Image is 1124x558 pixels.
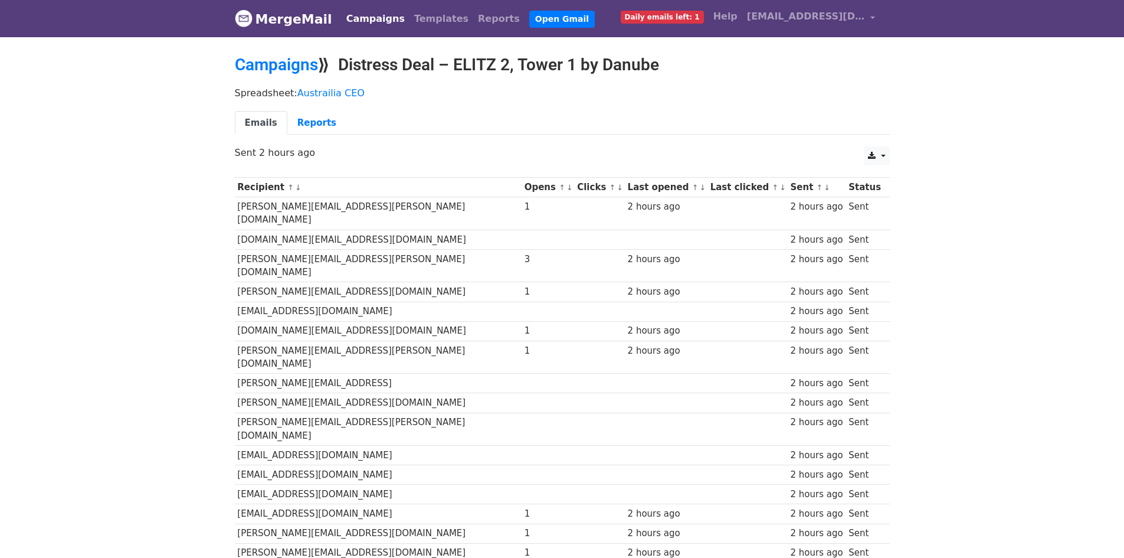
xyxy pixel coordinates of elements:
[235,249,522,282] td: [PERSON_NAME][EMAIL_ADDRESS][PERSON_NAME][DOMAIN_NAME]
[790,507,843,521] div: 2 hours ago
[609,183,616,192] a: ↑
[790,253,843,266] div: 2 hours ago
[628,507,704,521] div: 2 hours ago
[297,87,365,99] a: Austrailia CEO
[790,377,843,390] div: 2 hours ago
[692,183,699,192] a: ↑
[235,9,253,27] img: MergeMail logo
[790,527,843,540] div: 2 hours ago
[574,178,624,197] th: Clicks
[525,527,572,540] div: 1
[846,230,883,249] td: Sent
[628,527,704,540] div: 2 hours ago
[846,249,883,282] td: Sent
[824,183,830,192] a: ↓
[616,5,709,28] a: Daily emails left: 1
[846,465,883,485] td: Sent
[235,87,890,99] p: Spreadsheet:
[846,485,883,504] td: Sent
[529,11,595,28] a: Open Gmail
[790,468,843,482] div: 2 hours ago
[559,183,565,192] a: ↑
[525,285,572,299] div: 1
[846,393,883,413] td: Sent
[525,324,572,338] div: 1
[628,253,704,266] div: 2 hours ago
[525,200,572,214] div: 1
[742,5,880,32] a: [EMAIL_ADDRESS][DOMAIN_NAME]
[846,321,883,341] td: Sent
[772,183,778,192] a: ↑
[628,324,704,338] div: 2 hours ago
[846,413,883,446] td: Sent
[235,465,522,485] td: [EMAIL_ADDRESS][DOMAIN_NAME]
[846,302,883,321] td: Sent
[779,183,786,192] a: ↓
[699,183,706,192] a: ↓
[846,524,883,543] td: Sent
[235,413,522,446] td: [PERSON_NAME][EMAIL_ADDRESS][PERSON_NAME][DOMAIN_NAME]
[790,285,843,299] div: 2 hours ago
[235,485,522,504] td: [EMAIL_ADDRESS][DOMAIN_NAME]
[287,111,346,135] a: Reports
[790,200,843,214] div: 2 hours ago
[287,183,294,192] a: ↑
[846,504,883,524] td: Sent
[790,344,843,358] div: 2 hours ago
[846,374,883,393] td: Sent
[235,197,522,230] td: [PERSON_NAME][EMAIL_ADDRESS][PERSON_NAME][DOMAIN_NAME]
[790,488,843,501] div: 2 hours ago
[790,396,843,410] div: 2 hours ago
[790,449,843,462] div: 2 hours ago
[628,285,704,299] div: 2 hours ago
[522,178,575,197] th: Opens
[525,507,572,521] div: 1
[625,178,707,197] th: Last opened
[235,55,318,74] a: Campaigns
[709,5,742,28] a: Help
[790,305,843,318] div: 2 hours ago
[235,230,522,249] td: [DOMAIN_NAME][EMAIL_ADDRESS][DOMAIN_NAME]
[788,178,846,197] th: Sent
[846,446,883,465] td: Sent
[628,344,704,358] div: 2 hours ago
[235,55,890,75] h2: ⟫ Distress Deal – ELITZ 2, Tower 1 by Danube
[235,341,522,374] td: [PERSON_NAME][EMAIL_ADDRESS][PERSON_NAME][DOMAIN_NAME]
[525,344,572,358] div: 1
[235,393,522,413] td: [PERSON_NAME][EMAIL_ADDRESS][DOMAIN_NAME]
[628,200,704,214] div: 2 hours ago
[790,233,843,247] div: 2 hours ago
[409,7,473,31] a: Templates
[707,178,788,197] th: Last clicked
[342,7,409,31] a: Campaigns
[235,524,522,543] td: [PERSON_NAME][EMAIL_ADDRESS][DOMAIN_NAME]
[846,341,883,374] td: Sent
[235,282,522,302] td: [PERSON_NAME][EMAIL_ADDRESS][DOMAIN_NAME]
[235,321,522,341] td: [DOMAIN_NAME][EMAIL_ADDRESS][DOMAIN_NAME]
[235,504,522,524] td: [EMAIL_ADDRESS][DOMAIN_NAME]
[525,253,572,266] div: 3
[235,111,287,135] a: Emails
[235,146,890,159] p: Sent 2 hours ago
[473,7,525,31] a: Reports
[235,446,522,465] td: [EMAIL_ADDRESS][DOMAIN_NAME]
[235,302,522,321] td: [EMAIL_ADDRESS][DOMAIN_NAME]
[790,324,843,338] div: 2 hours ago
[846,178,883,197] th: Status
[566,183,573,192] a: ↓
[621,11,704,24] span: Daily emails left: 1
[846,197,883,230] td: Sent
[747,9,865,24] span: [EMAIL_ADDRESS][DOMAIN_NAME]
[846,282,883,302] td: Sent
[235,6,332,31] a: MergeMail
[235,374,522,393] td: [PERSON_NAME][EMAIL_ADDRESS]
[790,416,843,429] div: 2 hours ago
[617,183,623,192] a: ↓
[235,178,522,197] th: Recipient
[295,183,302,192] a: ↓
[817,183,823,192] a: ↑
